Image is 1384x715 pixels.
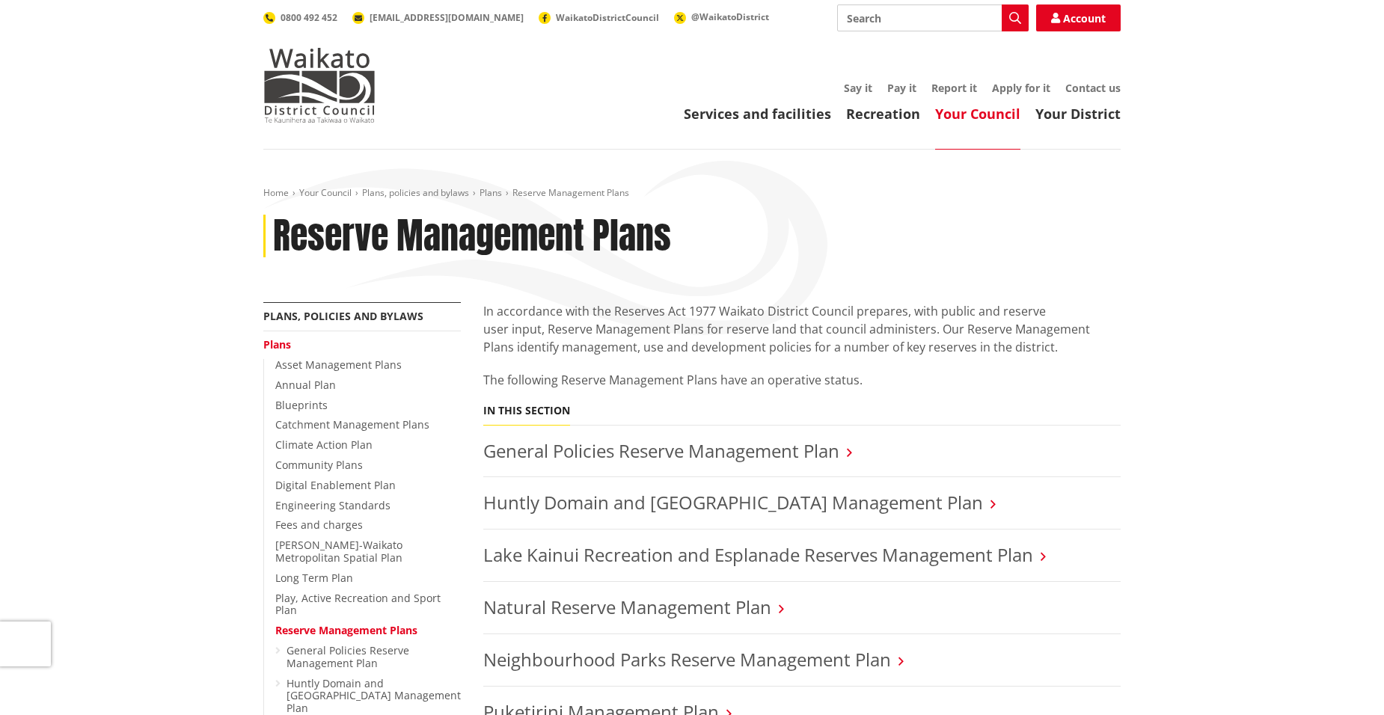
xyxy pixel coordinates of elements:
a: @WaikatoDistrict [674,10,769,23]
a: Catchment Management Plans [275,417,429,432]
a: Community Plans [275,458,363,472]
a: General Policies Reserve Management Plan [287,643,409,670]
a: Apply for it [992,81,1050,95]
span: 0800 492 452 [281,11,337,24]
span: @WaikatoDistrict [691,10,769,23]
a: Your District [1035,105,1121,123]
a: Climate Action Plan [275,438,373,452]
a: Report it [931,81,977,95]
a: Long Term Plan [275,571,353,585]
a: Services and facilities [684,105,831,123]
a: [PERSON_NAME]-Waikato Metropolitan Spatial Plan [275,538,402,565]
a: Your Council [935,105,1020,123]
a: Fees and charges [275,518,363,532]
a: Plans [480,186,502,199]
a: Account [1036,4,1121,31]
h5: In this section [483,405,570,417]
a: Contact us [1065,81,1121,95]
a: Plans [263,337,291,352]
a: Blueprints [275,398,328,412]
a: Annual Plan [275,378,336,392]
h1: Reserve Management Plans [273,215,671,258]
nav: breadcrumb [263,187,1121,200]
p: In accordance with the Reserves Act 1977 Waikato District Council prepares, with public and reser... [483,302,1121,356]
a: WaikatoDistrictCouncil [539,11,659,24]
a: Lake Kainui Recreation and Esplanade Reserves Management Plan [483,542,1033,567]
a: Huntly Domain and [GEOGRAPHIC_DATA] Management Plan [483,490,983,515]
a: [EMAIL_ADDRESS][DOMAIN_NAME] [352,11,524,24]
a: Engineering Standards [275,498,391,512]
a: Digital Enablement Plan [275,478,396,492]
a: Natural Reserve Management Plan [483,595,771,619]
img: Waikato District Council - Te Kaunihera aa Takiwaa o Waikato [263,48,376,123]
p: The following Reserve Management Plans have an operative status. [483,371,1121,389]
a: Plans, policies and bylaws [263,309,423,323]
a: Neighbourhood Parks Reserve Management Plan [483,647,891,672]
a: Recreation [846,105,920,123]
a: Home [263,186,289,199]
a: Play, Active Recreation and Sport Plan [275,591,441,618]
a: Plans, policies and bylaws [362,186,469,199]
a: General Policies Reserve Management Plan [483,438,839,463]
a: Reserve Management Plans [275,623,417,637]
span: WaikatoDistrictCouncil [556,11,659,24]
a: Asset Management Plans [275,357,402,372]
a: Pay it [887,81,916,95]
input: Search input [837,4,1029,31]
a: Your Council [299,186,352,199]
span: Reserve Management Plans [512,186,629,199]
a: 0800 492 452 [263,11,337,24]
span: [EMAIL_ADDRESS][DOMAIN_NAME] [370,11,524,24]
a: Say it [844,81,872,95]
